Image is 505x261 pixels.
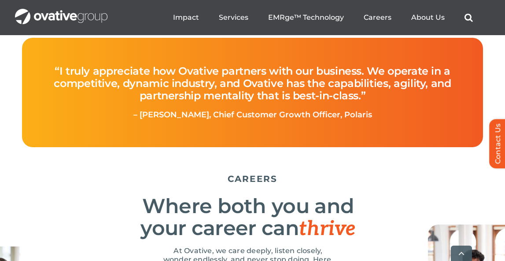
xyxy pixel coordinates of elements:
[364,13,391,22] a: Careers
[464,13,473,22] a: Search
[43,56,462,111] h4: “I truly appreciate how Ovative partners with our business. We operate in a competitive, dynamic ...
[219,13,248,22] a: Services
[173,4,473,32] nav: Menu
[11,128,180,160] span: Discover How
[15,8,107,16] a: OG_Full_horizontal_WHT
[299,217,356,241] span: thrive
[268,13,344,22] a: EMRge™ Technology
[43,111,462,120] p: – [PERSON_NAME], Chief Customer Growth Officer, Polaris
[411,13,445,22] a: About Us
[173,13,199,22] a: Impact
[11,158,245,219] span: We Deliver Measurable Impact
